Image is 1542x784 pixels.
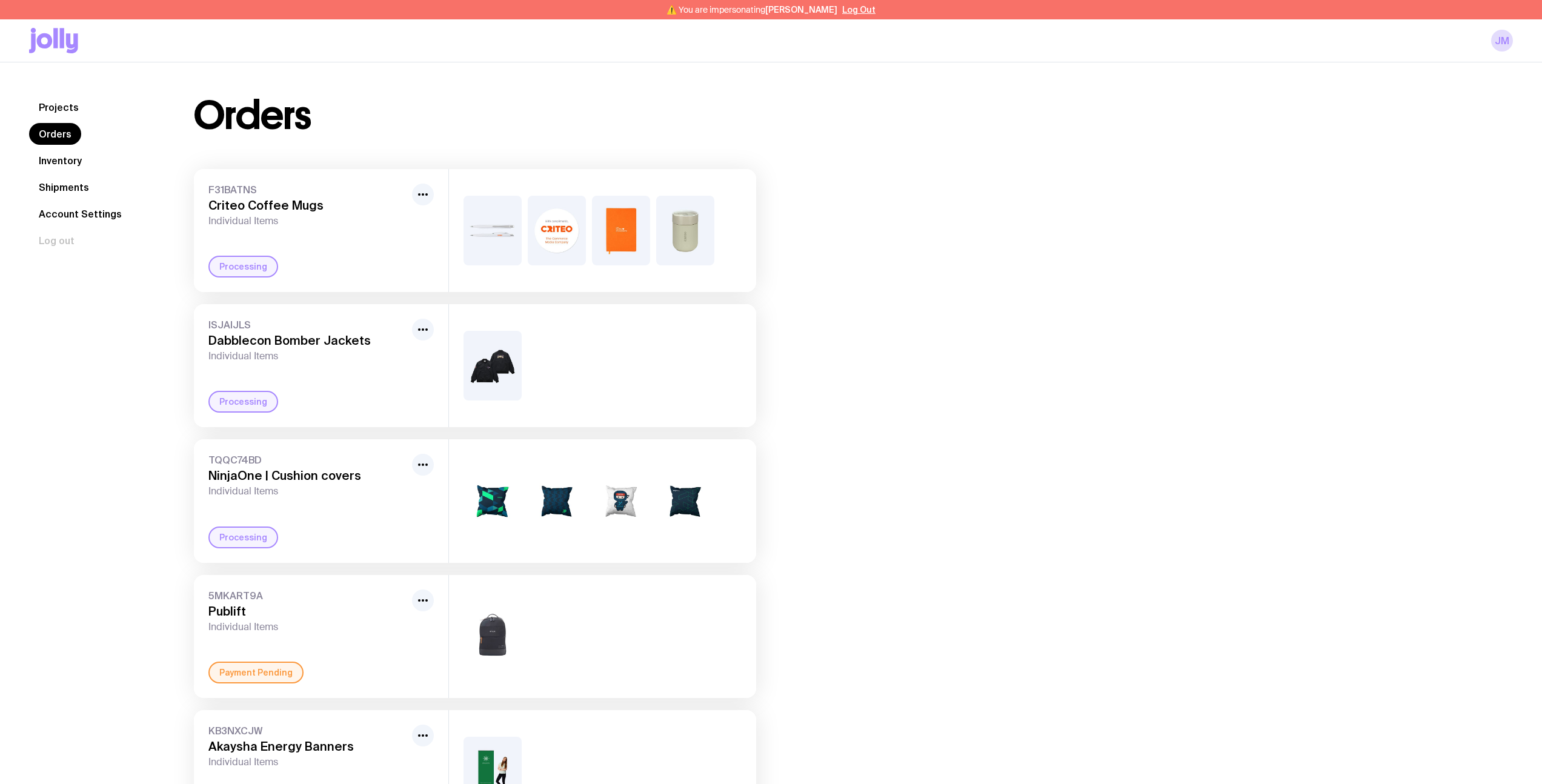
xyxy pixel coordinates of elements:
div: Processing [208,391,278,413]
span: 5MKART9A [208,590,407,602]
a: Inventory [29,150,91,171]
h3: Publift [208,604,407,619]
div: Payment Pending [208,662,304,683]
a: Orders [29,123,81,145]
a: JM [1491,30,1513,51]
span: ISJAIJLS [208,319,407,331]
a: Account Settings [29,203,131,225]
span: Individual Items [208,350,407,362]
h3: Dabblecon Bomber Jackets [208,333,407,348]
span: Individual Items [208,621,407,633]
button: Log out [29,230,84,251]
h3: Criteo Coffee Mugs [208,198,407,213]
h3: NinjaOne | Cushion covers [208,468,407,483]
span: Individual Items [208,215,407,227]
span: Individual Items [208,756,407,768]
h3: Akaysha Energy Banners [208,739,407,754]
div: Processing [208,256,278,277]
span: ⚠️ You are impersonating [666,5,837,15]
h1: Orders [194,96,311,135]
span: KB3NXCJW [208,725,407,737]
a: Shipments [29,176,99,198]
span: F31BATNS [208,184,407,196]
span: [PERSON_NAME] [765,5,837,15]
button: Log Out [842,5,876,15]
div: Processing [208,527,278,548]
span: TQQC74BD [208,454,407,466]
a: Projects [29,96,88,118]
span: Individual Items [208,485,407,497]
